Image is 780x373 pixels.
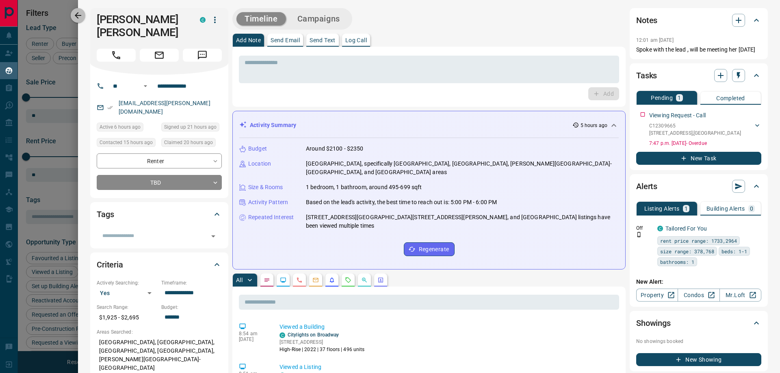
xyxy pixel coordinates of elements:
a: Property [636,289,678,302]
p: 12:01 am [DATE] [636,37,674,43]
p: Send Text [310,37,336,43]
p: No showings booked [636,338,761,345]
svg: Listing Alerts [329,277,335,283]
p: Based on the lead's activity, the best time to reach out is: 5:00 PM - 6:00 PM [306,198,497,207]
p: [GEOGRAPHIC_DATA], specifically [GEOGRAPHIC_DATA], [GEOGRAPHIC_DATA], [PERSON_NAME][GEOGRAPHIC_DA... [306,160,619,177]
span: Claimed 20 hours ago [164,138,213,147]
p: Viewing Request - Call [649,111,706,120]
button: New Task [636,152,761,165]
h2: Tags [97,208,114,221]
p: Size & Rooms [248,183,283,192]
p: Spoke with the lead , will be meeting her [DATE] [636,45,761,54]
div: Tags [97,205,222,224]
p: Add Note [236,37,261,43]
p: [STREET_ADDRESS] , [GEOGRAPHIC_DATA] [649,129,741,137]
p: C12309665 [649,122,741,129]
p: Timeframe: [161,279,222,287]
p: Budget [248,144,267,153]
p: [STREET_ADDRESS][GEOGRAPHIC_DATA][STREET_ADDRESS][PERSON_NAME], and [GEOGRAPHIC_DATA] listings ha... [306,213,619,230]
p: 1 bedroom, 1 bathroom, around 495-699 sqft [306,183,422,192]
button: Regenerate [404,242,455,256]
div: C12309665[STREET_ADDRESS],[GEOGRAPHIC_DATA] [649,121,761,138]
svg: Notes [264,277,270,283]
p: Activity Pattern [248,198,288,207]
div: Tasks [636,66,761,85]
div: condos.ca [657,226,663,231]
svg: Calls [296,277,303,283]
h2: Alerts [636,180,657,193]
p: All [236,277,243,283]
h2: Showings [636,317,671,330]
button: Campaigns [289,12,348,26]
p: Location [248,160,271,168]
p: 1 [678,95,681,101]
p: Pending [651,95,673,101]
svg: Opportunities [361,277,368,283]
span: Contacted 15 hours ago [100,138,153,147]
span: beds: 1-1 [721,247,747,255]
span: Message [183,49,222,62]
p: 0 [750,206,753,211]
span: rent price range: 1733,2964 [660,237,737,245]
p: [DATE] [239,336,267,342]
p: Search Range: [97,304,157,311]
span: Email [140,49,179,62]
p: Activity Summary [250,121,296,129]
p: Around $2100 - $2350 [306,144,364,153]
div: condos.ca [200,17,206,23]
svg: Requests [345,277,351,283]
button: Open [208,231,219,242]
p: Log Call [345,37,367,43]
p: Areas Searched: [97,328,222,336]
p: High-Rise | 2022 | 37 floors | 496 units [279,346,365,353]
div: Notes [636,11,761,30]
p: Send Email [271,37,300,43]
p: $1,925 - $2,695 [97,311,157,324]
p: [STREET_ADDRESS] [279,339,365,346]
h1: [PERSON_NAME] [PERSON_NAME] [97,13,188,39]
div: Alerts [636,177,761,196]
p: 5 hours ago [581,122,607,129]
svg: Emails [312,277,319,283]
p: Repeated Interest [248,213,294,222]
div: Criteria [97,255,222,274]
a: Condos [678,289,719,302]
span: Active 6 hours ago [100,123,141,131]
a: Citylights on Broadway [288,332,339,338]
button: Open [141,81,150,91]
div: Yes [97,287,157,300]
div: Activity Summary5 hours ago [239,118,619,133]
div: condos.ca [279,332,285,338]
p: Actively Searching: [97,279,157,287]
span: bathrooms: 1 [660,258,694,266]
div: Wed Aug 13 2025 [97,123,157,134]
a: Tailored For You [665,225,707,232]
span: size range: 378,768 [660,247,714,255]
h2: Criteria [97,258,123,271]
p: Viewed a Listing [279,363,616,371]
p: New Alert: [636,278,761,286]
p: Completed [716,95,745,101]
svg: Email Verified [107,105,113,110]
p: 7:47 p.m. [DATE] - Overdue [649,140,761,147]
svg: Push Notification Only [636,232,642,237]
a: Mr.Loft [719,289,761,302]
div: Tue Aug 12 2025 [161,138,222,149]
button: New Showing [636,353,761,366]
p: Listing Alerts [644,206,680,211]
p: Budget: [161,304,222,311]
svg: Lead Browsing Activity [280,277,286,283]
p: Off [636,224,652,232]
div: Renter [97,153,222,168]
div: Showings [636,313,761,333]
span: Signed up 21 hours ago [164,123,217,131]
p: Viewed a Building [279,323,616,331]
div: Wed Aug 13 2025 [97,138,157,149]
h2: Tasks [636,69,657,82]
a: [EMAIL_ADDRESS][PERSON_NAME][DOMAIN_NAME] [119,100,210,115]
p: 8:54 am [239,331,267,336]
div: TBD [97,175,222,190]
h2: Notes [636,14,657,27]
p: Building Alerts [706,206,745,211]
p: 1 [685,206,688,211]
